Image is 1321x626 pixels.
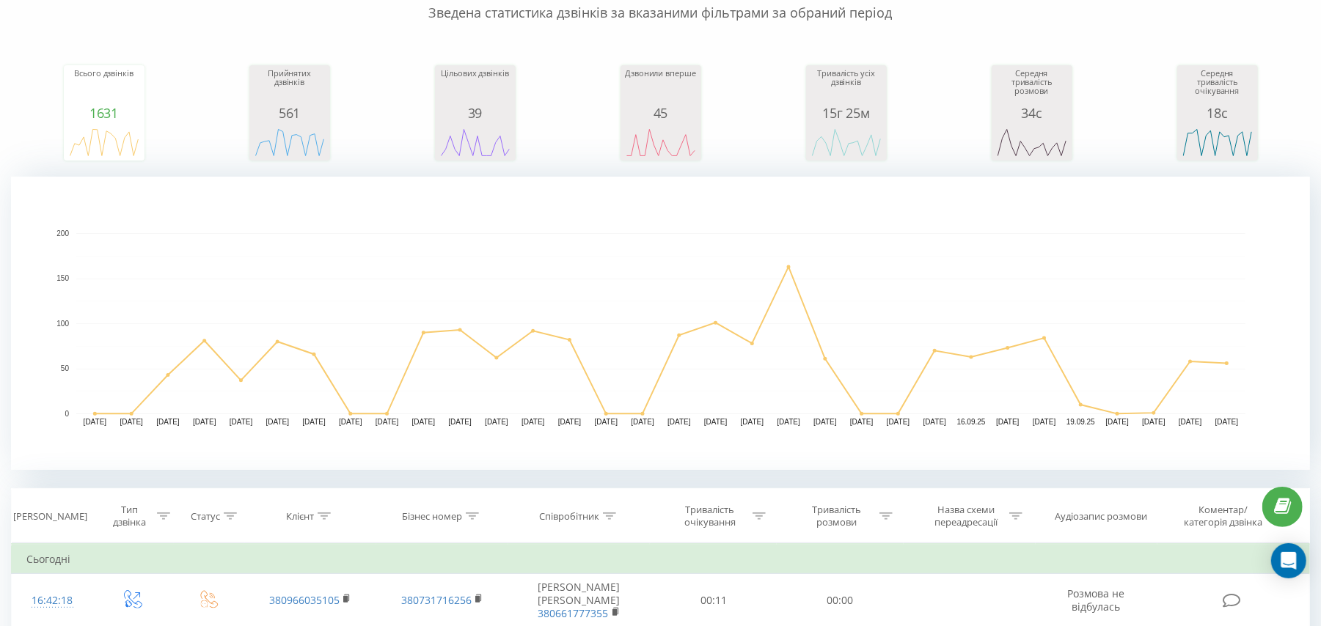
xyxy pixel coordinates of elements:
text: [DATE] [777,419,800,427]
text: [DATE] [996,419,1020,427]
text: [DATE] [156,419,180,427]
text: [DATE] [193,419,216,427]
text: [DATE] [667,419,691,427]
text: [DATE] [302,419,326,427]
div: Назва схеми переадресації [927,504,1006,529]
text: [DATE] [230,419,253,427]
div: Аудіозапис розмови [1055,510,1147,523]
div: Тривалість очікування [670,504,749,529]
div: Коментар/категорія дзвінка [1180,504,1266,529]
text: [DATE] [887,419,910,427]
svg: A chart. [995,120,1069,164]
span: Розмова не відбулась [1068,586,1125,614]
text: 16.09.25 [957,419,986,427]
text: [DATE] [1033,419,1056,427]
text: [DATE] [1215,419,1239,427]
svg: A chart. [439,120,512,164]
text: [DATE] [1179,419,1202,427]
div: Прийнятих дзвінків [253,69,326,106]
div: 34с [995,106,1069,120]
text: 19.09.25 [1066,419,1095,427]
a: 380966035105 [269,593,340,607]
text: [DATE] [522,419,545,427]
div: Дзвонили вперше [624,69,698,106]
text: [DATE] [558,419,582,427]
div: Бізнес номер [402,510,462,523]
div: 561 [253,106,326,120]
text: [DATE] [266,419,290,427]
div: 39 [439,106,512,120]
div: Тривалість розмови [797,504,876,529]
text: 50 [61,365,70,373]
text: [DATE] [448,419,472,427]
text: [DATE] [923,419,947,427]
div: 15г 25м [810,106,883,120]
div: Середня тривалість очікування [1181,69,1254,106]
text: [DATE] [485,419,508,427]
text: [DATE] [376,419,399,427]
text: [DATE] [1106,419,1130,427]
div: 1631 [67,106,141,120]
div: 45 [624,106,698,120]
text: [DATE] [120,419,143,427]
div: Цільових дзвінків [439,69,512,106]
text: [DATE] [850,419,874,427]
text: [DATE] [412,419,436,427]
svg: A chart. [1181,120,1254,164]
div: [PERSON_NAME] [13,510,87,523]
div: Співробітник [539,510,599,523]
a: 380731716256 [401,593,472,607]
div: Тип дзвінка [106,504,153,529]
div: Клієнт [286,510,314,523]
svg: A chart. [253,120,326,164]
div: 18с [1181,106,1254,120]
text: [DATE] [1142,419,1166,427]
text: [DATE] [741,419,764,427]
text: 150 [56,275,69,283]
svg: A chart. [810,120,883,164]
text: 0 [65,410,69,418]
text: 200 [56,229,69,237]
svg: A chart. [11,177,1310,470]
div: Open Intercom Messenger [1271,543,1306,578]
td: Сьогодні [12,545,1310,574]
svg: A chart. [67,120,141,164]
div: 16:42:18 [26,586,78,615]
div: Всього дзвінків [67,69,141,106]
text: [DATE] [704,419,728,427]
div: Середня тривалість розмови [995,69,1069,106]
svg: A chart. [624,120,698,164]
text: [DATE] [84,419,107,427]
div: Тривалість усіх дзвінків [810,69,883,106]
text: [DATE] [595,419,618,427]
text: [DATE] [631,419,654,427]
text: 100 [56,320,69,328]
text: [DATE] [339,419,362,427]
a: 380661777355 [538,606,609,620]
div: Статус [191,510,220,523]
text: [DATE] [813,419,837,427]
